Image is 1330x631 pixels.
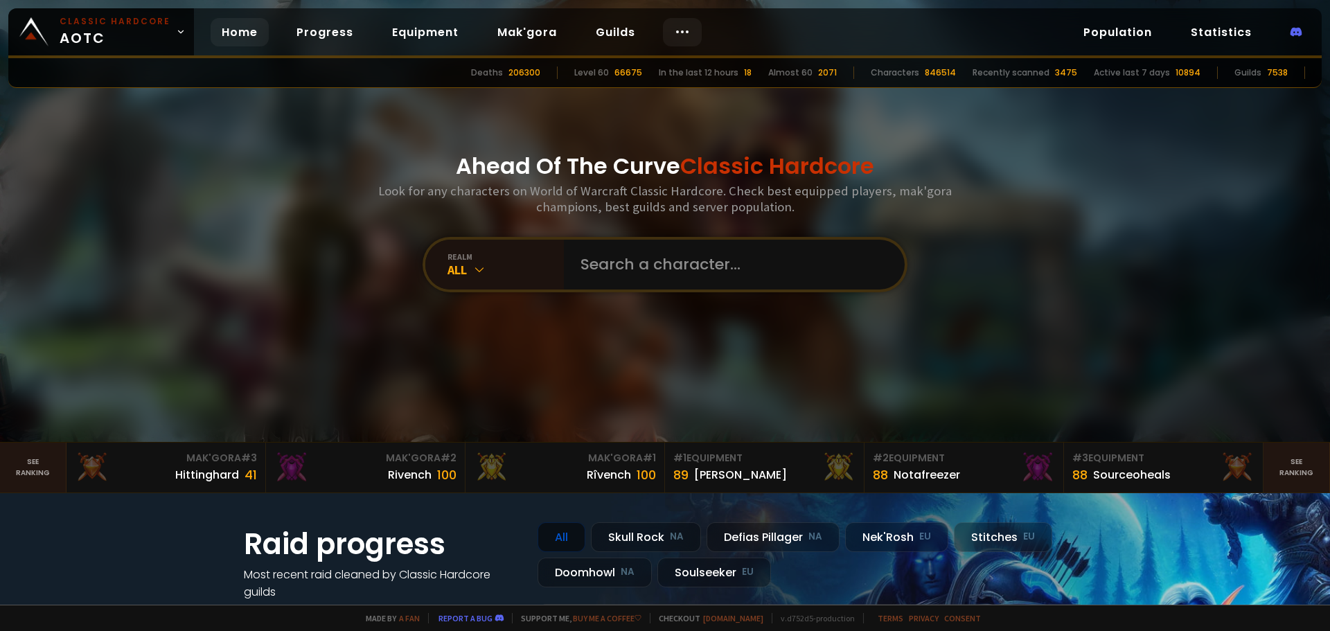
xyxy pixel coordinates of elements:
[673,451,686,465] span: # 1
[512,613,641,623] span: Support me,
[768,66,813,79] div: Almost 60
[772,613,855,623] span: v. d752d5 - production
[643,451,656,465] span: # 1
[538,558,652,587] div: Doomhowl
[665,443,864,492] a: #1Equipment89[PERSON_NAME]
[399,613,420,623] a: a fan
[909,613,939,623] a: Privacy
[873,451,1055,465] div: Equipment
[381,18,470,46] a: Equipment
[944,613,981,623] a: Consent
[447,251,564,262] div: realm
[973,66,1049,79] div: Recently scanned
[871,66,919,79] div: Characters
[447,262,564,278] div: All
[75,451,257,465] div: Mak'Gora
[954,522,1052,552] div: Stitches
[441,451,456,465] span: # 2
[1267,66,1288,79] div: 7538
[486,18,568,46] a: Mak'gora
[587,466,631,483] div: Rîvench
[1072,451,1088,465] span: # 3
[8,8,194,55] a: Classic HardcoreAOTC
[673,451,855,465] div: Equipment
[456,150,874,183] h1: Ahead Of The Curve
[1072,465,1088,484] div: 88
[1072,451,1254,465] div: Equipment
[925,66,956,79] div: 846514
[864,443,1064,492] a: #2Equipment88Notafreezer
[650,613,763,623] span: Checkout
[1263,443,1330,492] a: Seeranking
[919,530,931,544] small: EU
[1072,18,1163,46] a: Population
[703,613,763,623] a: [DOMAIN_NAME]
[808,530,822,544] small: NA
[621,565,635,579] small: NA
[66,443,266,492] a: Mak'Gora#3Hittinghard41
[471,66,503,79] div: Deaths
[1234,66,1261,79] div: Guilds
[241,451,257,465] span: # 3
[659,66,738,79] div: In the last 12 hours
[873,465,888,484] div: 88
[637,465,656,484] div: 100
[673,465,689,484] div: 89
[1093,466,1171,483] div: Sourceoheals
[572,240,888,290] input: Search a character...
[574,66,609,79] div: Level 60
[437,465,456,484] div: 100
[591,522,701,552] div: Skull Rock
[878,613,903,623] a: Terms
[873,451,889,465] span: # 2
[508,66,540,79] div: 206300
[388,466,432,483] div: Rivench
[1180,18,1263,46] a: Statistics
[285,18,364,46] a: Progress
[694,466,787,483] div: [PERSON_NAME]
[744,66,752,79] div: 18
[60,15,170,48] span: AOTC
[538,522,585,552] div: All
[211,18,269,46] a: Home
[357,613,420,623] span: Made by
[680,150,874,181] span: Classic Hardcore
[1055,66,1077,79] div: 3475
[438,613,493,623] a: Report a bug
[1064,443,1263,492] a: #3Equipment88Sourceoheals
[244,566,521,601] h4: Most recent raid cleaned by Classic Hardcore guilds
[373,183,957,215] h3: Look for any characters on World of Warcraft Classic Hardcore. Check best equipped players, mak'g...
[1023,530,1035,544] small: EU
[818,66,837,79] div: 2071
[585,18,646,46] a: Guilds
[274,451,456,465] div: Mak'Gora
[614,66,642,79] div: 66675
[244,601,334,617] a: See all progress
[60,15,170,28] small: Classic Hardcore
[245,465,257,484] div: 41
[474,451,656,465] div: Mak'Gora
[1176,66,1200,79] div: 10894
[1094,66,1170,79] div: Active last 7 days
[657,558,771,587] div: Soulseeker
[266,443,465,492] a: Mak'Gora#2Rivench100
[465,443,665,492] a: Mak'Gora#1Rîvench100
[845,522,948,552] div: Nek'Rosh
[573,613,641,623] a: Buy me a coffee
[670,530,684,544] small: NA
[175,466,239,483] div: Hittinghard
[244,522,521,566] h1: Raid progress
[894,466,960,483] div: Notafreezer
[742,565,754,579] small: EU
[707,522,840,552] div: Defias Pillager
